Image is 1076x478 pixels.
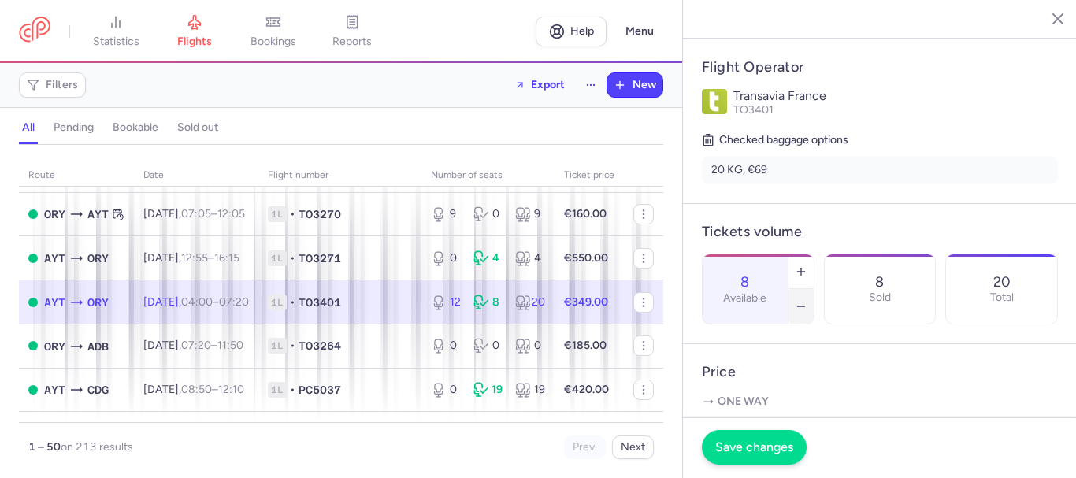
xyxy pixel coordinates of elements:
label: Available [723,292,766,305]
span: 1L [268,382,287,398]
span: [DATE], [143,383,244,396]
span: Filters [46,79,78,91]
time: 07:20 [181,339,211,352]
time: 07:05 [181,207,211,220]
a: bookings [234,14,313,49]
strong: €349.00 [564,295,608,309]
h4: all [22,120,35,135]
div: 8 [473,295,503,310]
div: 0 [431,250,461,266]
h5: Checked baggage options [702,131,1058,150]
span: • [290,382,295,398]
strong: €185.00 [564,339,607,352]
p: 20 [993,274,1011,290]
th: route [19,164,134,187]
p: Total [990,291,1014,304]
h4: bookable [113,120,158,135]
h4: Tickets volume [702,223,1058,241]
span: Save changes [715,440,793,454]
button: Next [612,435,654,459]
span: TO3264 [299,338,341,354]
span: 1L [268,206,287,222]
th: number of seats [421,164,555,187]
span: 1L [268,338,287,354]
div: 19 [515,382,545,398]
span: reports [332,35,372,49]
span: bookings [250,35,296,49]
th: Ticket price [555,164,624,187]
span: ORY [87,250,109,267]
span: TO3270 [299,206,341,222]
strong: 1 – 50 [28,440,61,454]
span: AYT [87,206,109,223]
button: Save changes [702,430,807,465]
span: PC5037 [299,382,341,398]
span: – [181,251,239,265]
li: 20 KG, €69 [702,156,1058,184]
span: AYT [44,381,65,398]
div: 4 [515,250,545,266]
div: 0 [473,338,503,354]
span: on 213 results [61,440,133,454]
h4: sold out [177,120,218,135]
div: 9 [431,206,461,222]
button: New [607,73,662,97]
div: 0 [515,338,545,354]
span: [DATE], [143,295,249,309]
span: New [633,79,656,91]
span: ADB [87,338,109,355]
span: 1L [268,295,287,310]
span: – [181,339,243,352]
span: statistics [93,35,139,49]
button: Menu [616,17,663,46]
span: • [290,206,295,222]
a: reports [313,14,391,49]
div: 20 [515,295,545,310]
p: Sold [869,291,891,304]
span: – [181,295,249,309]
span: AYT [44,294,65,311]
a: statistics [76,14,155,49]
span: [DATE], [143,207,245,220]
strong: €550.00 [564,251,608,265]
div: 0 [473,206,503,222]
div: 0 [431,338,461,354]
h4: pending [54,120,94,135]
time: 12:10 [218,383,244,396]
time: 07:20 [219,295,249,309]
span: [DATE], [143,339,243,352]
strong: €420.00 [564,383,609,396]
span: ORY [44,338,65,355]
div: 9 [515,206,545,222]
span: Export [531,79,565,91]
button: Filters [20,73,85,97]
span: • [290,250,295,266]
img: Transavia France logo [702,89,727,114]
time: 12:55 [181,251,208,265]
div: 12 [431,295,461,310]
time: 08:50 [181,383,212,396]
label: Price [702,413,875,432]
th: date [134,164,258,187]
time: 11:50 [217,339,243,352]
time: 16:15 [214,251,239,265]
a: Help [536,17,607,46]
span: – [181,383,244,396]
p: Transavia France [733,89,1058,103]
span: TO3401 [733,103,774,117]
button: Prev. [564,435,606,459]
h4: Price [702,363,1058,381]
span: flights [177,35,212,49]
a: CitizenPlane red outlined logo [19,17,50,46]
h4: Flight Operator [702,58,1058,76]
div: 19 [473,382,503,398]
span: 1L [268,250,287,266]
span: ORY [44,206,65,223]
a: flights [155,14,234,49]
p: One way [702,394,1058,409]
div: 0 [431,382,461,398]
p: 8 [875,274,884,290]
span: Help [570,25,594,37]
time: 04:00 [181,295,213,309]
strong: €160.00 [564,207,607,220]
